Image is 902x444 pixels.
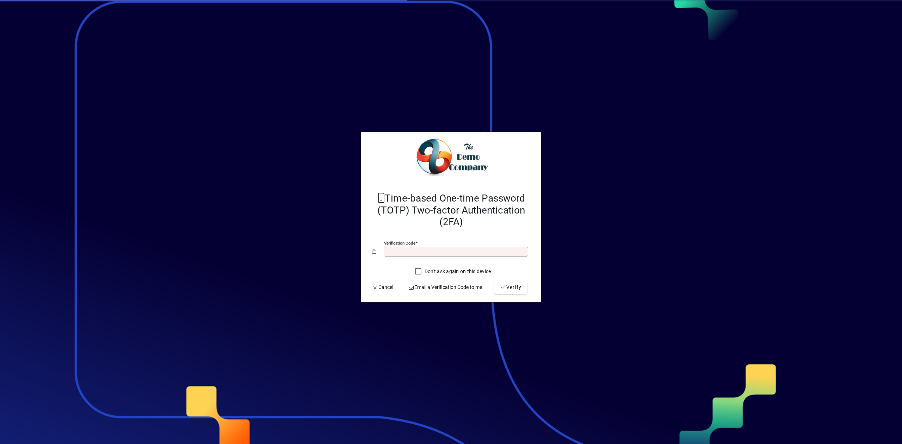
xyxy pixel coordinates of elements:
[384,241,415,246] mat-label: Verification code
[369,281,396,294] button: Cancel
[372,192,530,228] h2: Time-based One-time Password (TOTP) Two-factor Authentication (2FA)
[408,284,482,291] span: Email a Verification Code to me
[500,284,521,291] span: Verify
[372,284,393,291] span: Cancel
[423,268,491,275] label: Don't ask again on this device
[406,281,485,294] button: Email a Verification Code to me
[494,281,527,294] button: Verify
